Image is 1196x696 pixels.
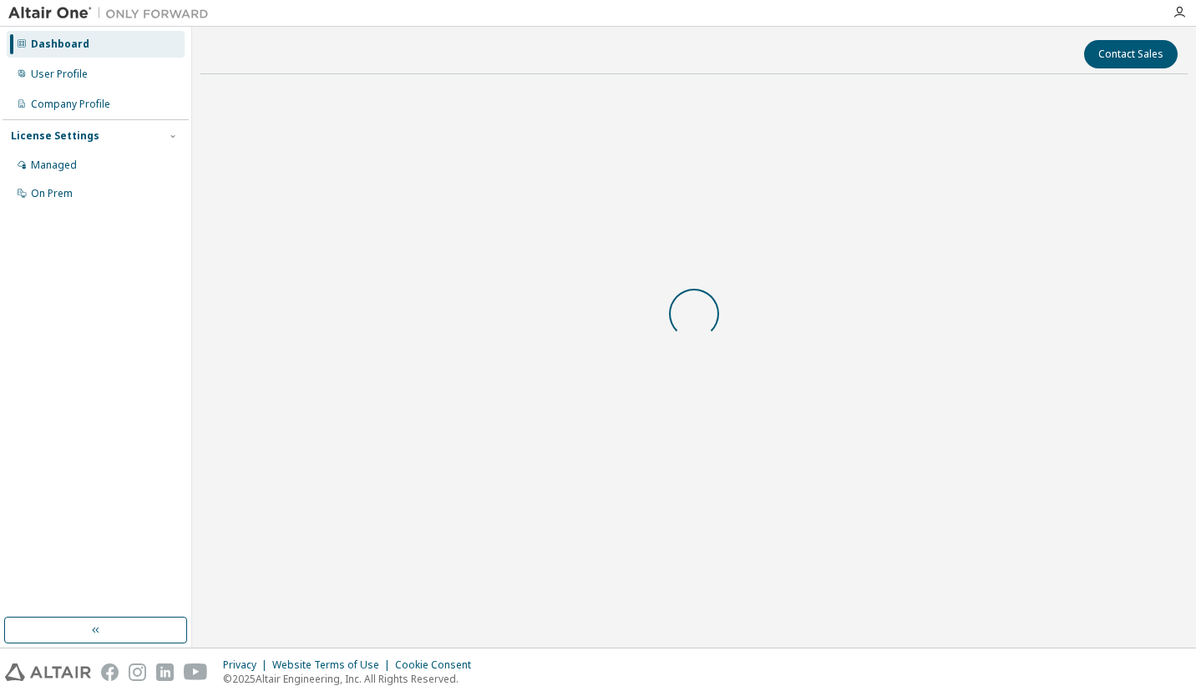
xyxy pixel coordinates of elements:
div: Company Profile [31,98,110,111]
div: User Profile [31,68,88,81]
button: Contact Sales [1084,40,1178,68]
div: Website Terms of Use [272,658,395,672]
div: On Prem [31,187,73,200]
div: Privacy [223,658,272,672]
div: Dashboard [31,38,89,51]
img: instagram.svg [129,663,146,681]
div: License Settings [11,129,99,143]
div: Managed [31,159,77,172]
div: Cookie Consent [395,658,481,672]
img: linkedin.svg [156,663,174,681]
img: altair_logo.svg [5,663,91,681]
img: youtube.svg [184,663,208,681]
p: © 2025 Altair Engineering, Inc. All Rights Reserved. [223,672,481,686]
img: Altair One [8,5,217,22]
img: facebook.svg [101,663,119,681]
